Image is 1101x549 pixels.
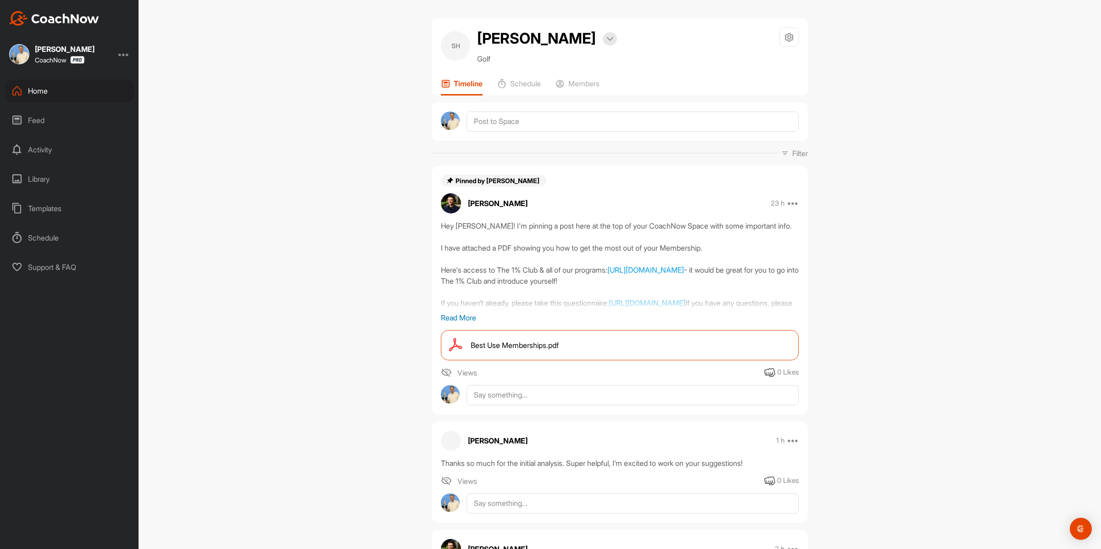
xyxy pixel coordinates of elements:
[5,168,134,190] div: Library
[9,11,99,26] img: CoachNow
[441,476,452,487] img: icon
[468,435,528,446] p: [PERSON_NAME]
[441,112,460,130] img: avatar
[471,340,559,351] span: Best Use Memberships.pdf
[441,312,799,323] p: Read More
[477,53,617,64] p: Golf
[456,177,541,185] span: Pinned by [PERSON_NAME]
[777,476,799,486] div: 0 Likes
[441,220,799,312] div: Hey [PERSON_NAME]! I'm pinning a post here at the top of your CoachNow Space with some important ...
[441,385,460,404] img: avatar
[568,79,600,88] p: Members
[5,197,134,220] div: Templates
[5,256,134,279] div: Support & FAQ
[1070,518,1092,540] div: Open Intercom Messenger
[454,79,483,88] p: Timeline
[606,37,613,41] img: arrow-down
[446,177,454,184] img: pin
[441,458,799,469] div: Thanks so much for the initial analysis. Super helpful, I’m excited to work on your suggestions!
[35,45,95,53] div: [PERSON_NAME]
[9,44,29,64] img: square_f8414cf06345018265ab02eca3d864a5.jpg
[441,367,452,378] img: icon
[468,198,528,209] p: [PERSON_NAME]
[457,367,477,378] span: Views
[777,367,799,378] div: 0 Likes
[441,330,799,360] a: Best Use Memberships.pdf
[792,148,808,159] p: Filter
[441,31,470,61] div: SH
[477,28,596,50] h2: [PERSON_NAME]
[5,109,134,132] div: Feed
[5,226,134,249] div: Schedule
[607,265,684,274] a: [URL][DOMAIN_NAME]
[5,79,134,102] div: Home
[771,199,784,208] p: 23 h
[5,138,134,161] div: Activity
[441,193,461,213] img: avatar
[35,56,84,64] div: CoachNow
[457,476,477,487] span: Views
[441,493,460,512] img: avatar
[776,436,784,445] p: 1 h
[510,79,541,88] p: Schedule
[70,56,84,64] img: CoachNow Pro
